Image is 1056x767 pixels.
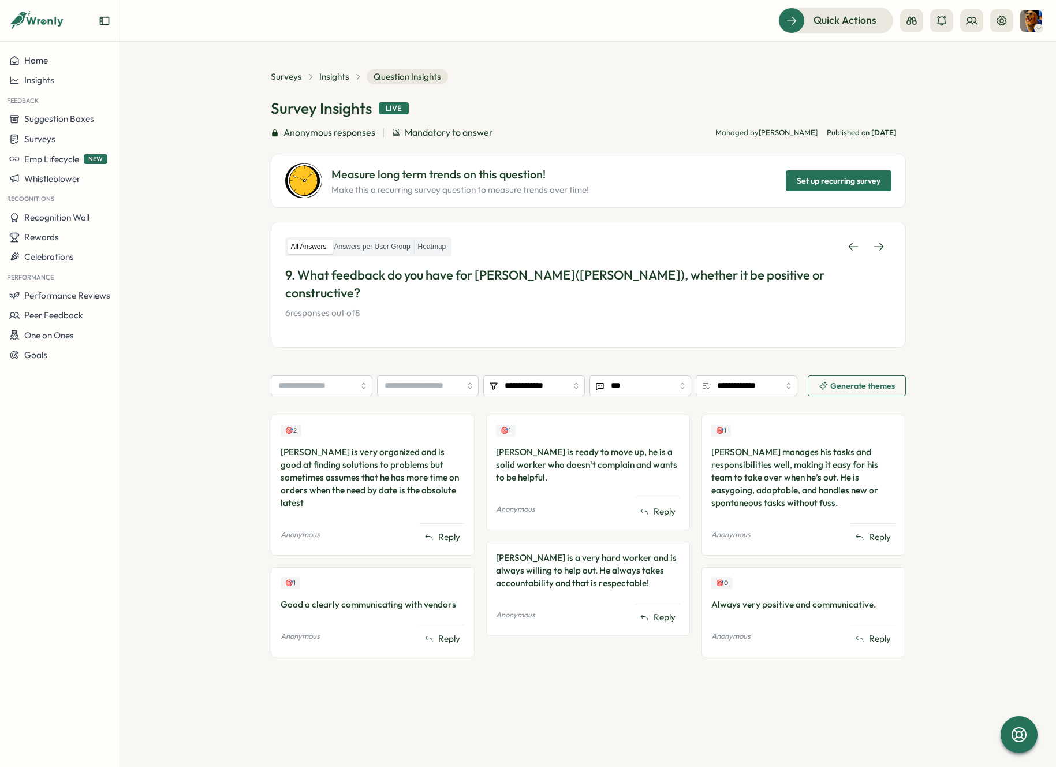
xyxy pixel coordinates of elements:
div: [PERSON_NAME] is very organized and is good at finding solutions to problems but sometimes assume... [281,446,465,509]
span: Mandatory to answer [405,125,493,140]
div: Upvotes [281,425,301,437]
p: Managed by [715,128,818,138]
button: Generate themes [808,375,906,396]
div: Good a clearly communicating with vendors [281,598,465,611]
span: Quick Actions [814,13,876,28]
span: Recognition Wall [24,212,89,223]
span: Home [24,55,48,66]
span: NEW [84,154,107,164]
p: 6 responses out of 8 [285,307,891,319]
div: [PERSON_NAME] manages his tasks and responsibilities well, making it easy for his team to take ov... [711,446,895,509]
span: Question Insights [367,69,448,84]
p: Anonymous [711,530,751,540]
p: Anonymous [711,631,751,642]
button: Reply [420,528,465,546]
span: Suggestion Boxes [24,113,94,124]
span: Celebrations [24,251,74,262]
span: Insights [24,75,54,85]
span: Surveys [24,133,55,144]
h1: Survey Insights [271,98,372,118]
span: Reply [438,632,460,645]
label: All Answers [288,240,330,254]
button: Reply [850,528,895,546]
p: Anonymous [496,504,535,515]
span: Emp Lifecycle [24,154,79,165]
a: Surveys [271,70,302,83]
div: Live [379,102,409,115]
span: One on Ones [24,330,74,341]
div: Always very positive and communicative. [711,598,895,611]
span: Published on [827,128,897,138]
span: Generate themes [830,382,895,390]
span: [PERSON_NAME] [759,128,818,137]
button: Reply [850,630,895,647]
a: Insights [319,70,349,83]
button: Set up recurring survey [786,170,891,191]
span: Reply [654,505,676,518]
span: Peer Feedback [24,310,83,321]
span: Rewards [24,232,59,243]
p: 9. What feedback do you have for [PERSON_NAME]([PERSON_NAME]), whether it be positive or construc... [285,266,891,302]
label: Answers per User Group [331,240,414,254]
button: Reply [420,630,465,647]
span: [DATE] [871,128,897,137]
span: Reply [869,632,891,645]
button: Reply [635,609,680,626]
div: Upvotes [711,425,731,437]
div: Upvotes [281,577,300,589]
div: Upvotes [496,425,516,437]
label: Heatmap [415,240,450,254]
span: Goals [24,349,47,360]
p: Measure long term trends on this question! [331,166,589,184]
span: Anonymous responses [283,125,375,140]
p: Anonymous [281,530,320,540]
button: Quick Actions [778,8,893,33]
span: Reply [654,611,676,624]
div: [PERSON_NAME] is ready to move up, he is a solid worker who doesn't complain and wants to be help... [496,446,680,484]
span: Set up recurring survey [797,171,880,191]
p: Anonymous [496,610,535,620]
span: Whistleblower [24,173,80,184]
p: Make this a recurring survey question to measure trends over time! [331,184,589,196]
span: Performance Reviews [24,290,110,301]
img: Sean [1020,10,1042,32]
div: [PERSON_NAME] is a very hard worker and is always willing to help out. He always takes accountabi... [496,552,680,590]
span: Reply [869,531,891,543]
span: Reply [438,531,460,543]
button: Expand sidebar [99,15,110,27]
p: Anonymous [281,631,320,642]
button: Reply [635,503,680,520]
div: Upvotes [711,577,733,589]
